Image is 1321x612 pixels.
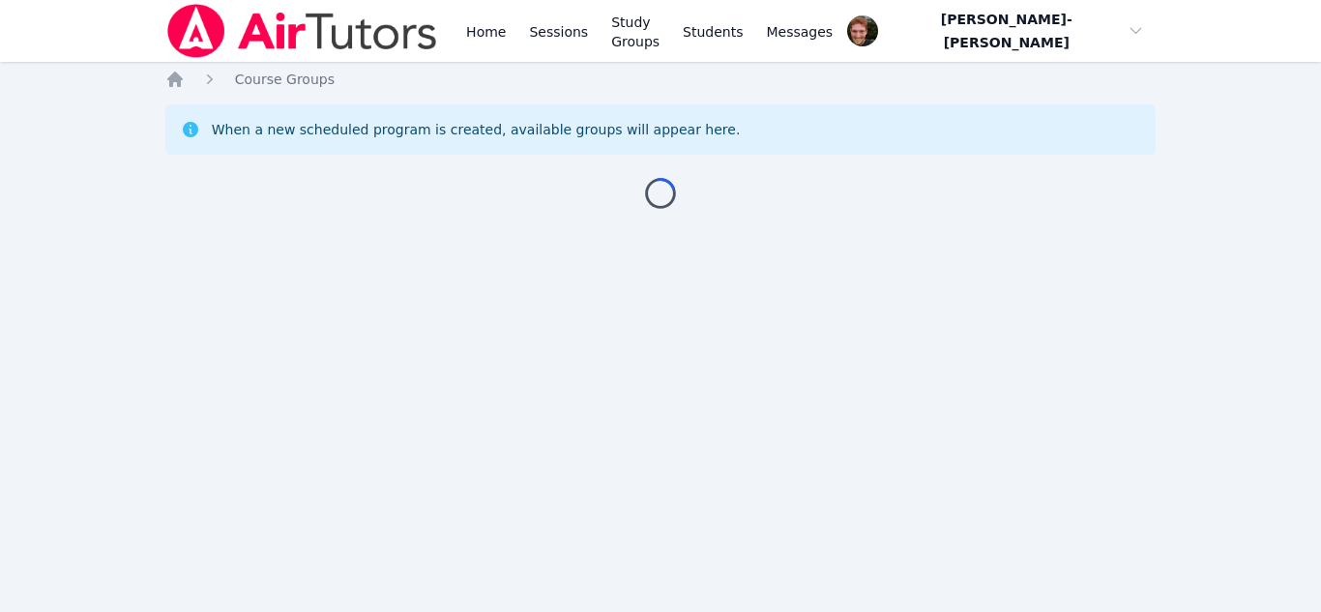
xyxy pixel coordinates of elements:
[235,70,335,89] a: Course Groups
[212,120,741,139] div: When a new scheduled program is created, available groups will appear here.
[165,4,439,58] img: Air Tutors
[235,72,335,87] span: Course Groups
[165,70,1157,89] nav: Breadcrumb
[767,22,834,42] span: Messages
